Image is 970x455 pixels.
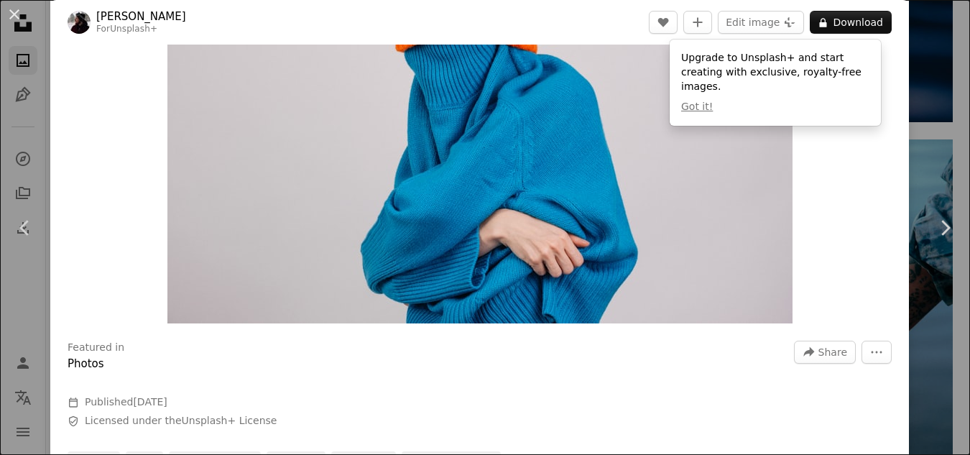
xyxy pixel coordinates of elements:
button: More Actions [862,341,892,364]
button: Like [649,11,678,34]
button: Share this image [794,341,856,364]
button: Edit image [718,11,804,34]
a: Next [920,159,970,297]
div: Upgrade to Unsplash+ and start creating with exclusive, royalty-free images. [670,40,881,126]
a: Unsplash+ [110,24,157,34]
a: Photos [68,357,104,370]
button: Download [810,11,892,34]
a: Unsplash+ License [182,415,277,426]
span: Licensed under the [85,414,277,428]
time: September 25, 2025 at 12:00:03 AM PDT [133,396,167,408]
span: Share [818,341,847,363]
button: Add to Collection [683,11,712,34]
h3: Featured in [68,341,124,355]
div: For [96,24,186,35]
img: Go to Dmitrii Shirnin's profile [68,11,91,34]
a: [PERSON_NAME] [96,9,186,24]
button: Got it! [681,100,713,114]
span: Published [85,396,167,408]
